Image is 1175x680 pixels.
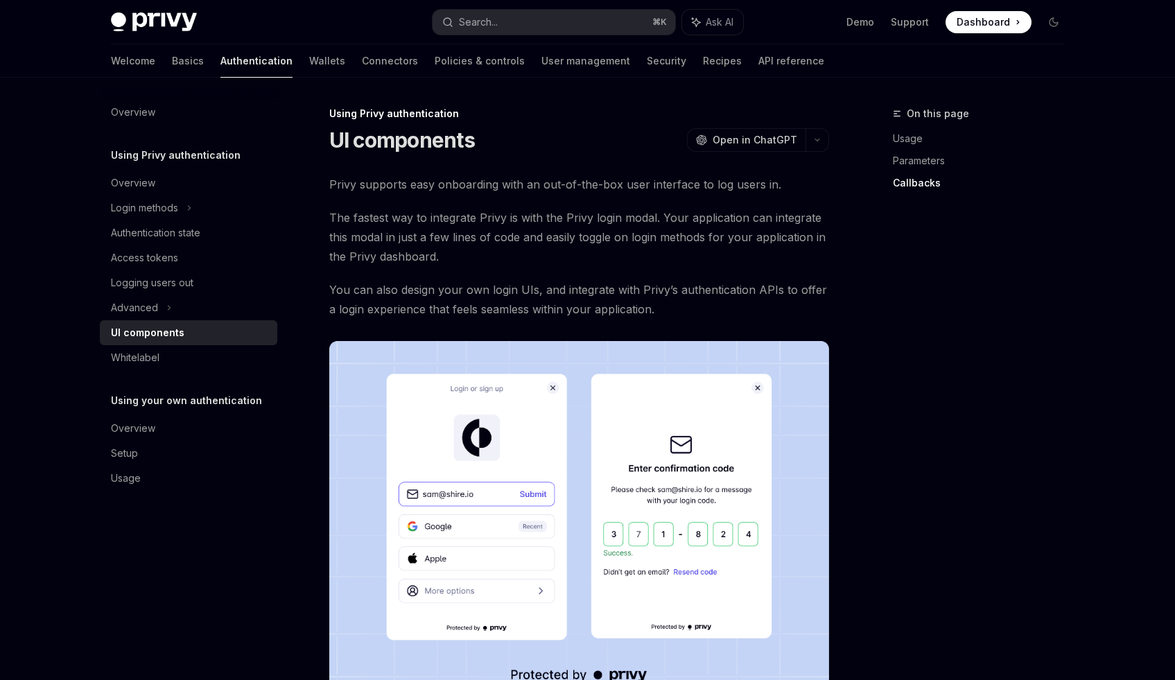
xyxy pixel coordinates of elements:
[100,270,277,295] a: Logging users out
[893,128,1076,150] a: Usage
[111,250,178,266] div: Access tokens
[220,44,293,78] a: Authentication
[100,416,277,441] a: Overview
[172,44,204,78] a: Basics
[111,225,200,241] div: Authentication state
[329,280,829,319] span: You can also design your own login UIs, and integrate with Privy’s authentication APIs to offer a...
[329,107,829,121] div: Using Privy authentication
[111,44,155,78] a: Welcome
[309,44,345,78] a: Wallets
[893,172,1076,194] a: Callbacks
[893,150,1076,172] a: Parameters
[100,171,277,195] a: Overview
[100,345,277,370] a: Whitelabel
[957,15,1010,29] span: Dashboard
[652,17,667,28] span: ⌘ K
[758,44,824,78] a: API reference
[433,10,675,35] button: Search...⌘K
[100,441,277,466] a: Setup
[713,133,797,147] span: Open in ChatGPT
[459,14,498,30] div: Search...
[111,147,241,164] h5: Using Privy authentication
[687,128,806,152] button: Open in ChatGPT
[647,44,686,78] a: Security
[329,208,829,266] span: The fastest way to integrate Privy is with the Privy login modal. Your application can integrate ...
[682,10,743,35] button: Ask AI
[329,128,475,152] h1: UI components
[100,466,277,491] a: Usage
[111,420,155,437] div: Overview
[946,11,1032,33] a: Dashboard
[329,175,829,194] span: Privy supports easy onboarding with an out-of-the-box user interface to log users in.
[111,470,141,487] div: Usage
[907,105,969,122] span: On this page
[362,44,418,78] a: Connectors
[111,175,155,191] div: Overview
[111,349,159,366] div: Whitelabel
[111,392,262,409] h5: Using your own authentication
[1043,11,1065,33] button: Toggle dark mode
[100,245,277,270] a: Access tokens
[100,220,277,245] a: Authentication state
[111,445,138,462] div: Setup
[111,324,184,341] div: UI components
[111,274,193,291] div: Logging users out
[435,44,525,78] a: Policies & controls
[111,299,158,316] div: Advanced
[891,15,929,29] a: Support
[100,320,277,345] a: UI components
[111,200,178,216] div: Login methods
[541,44,630,78] a: User management
[703,44,742,78] a: Recipes
[706,15,733,29] span: Ask AI
[111,12,197,32] img: dark logo
[111,104,155,121] div: Overview
[846,15,874,29] a: Demo
[100,100,277,125] a: Overview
